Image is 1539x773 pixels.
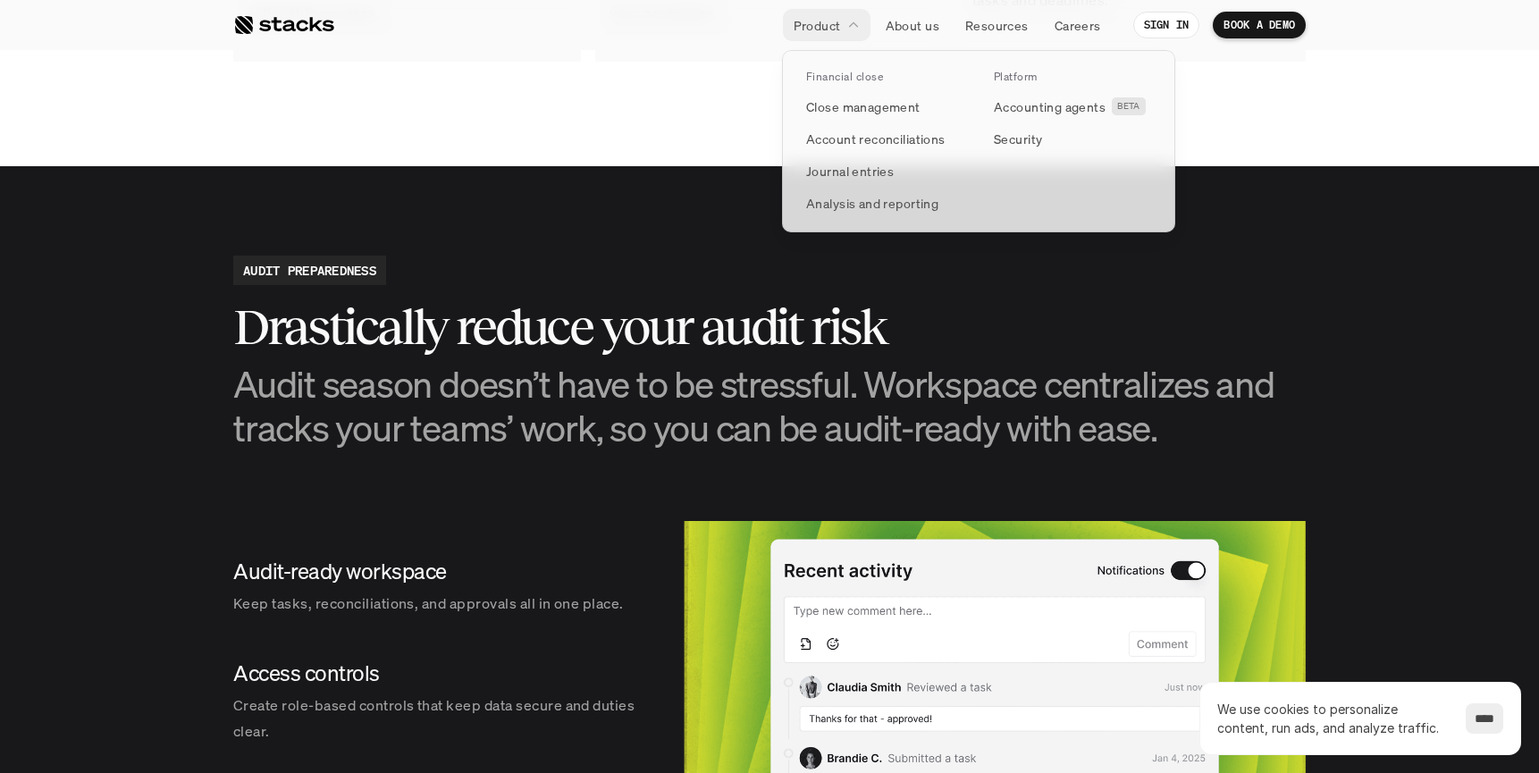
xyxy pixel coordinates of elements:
p: Careers [1055,16,1101,35]
p: Keep tasks, reconciliations, and approvals all in one place. [233,591,648,617]
a: Journal entries [795,155,974,187]
p: Resources [965,16,1029,35]
a: Accounting agentsBETA [983,90,1162,122]
a: BOOK A DEMO [1213,12,1306,38]
a: About us [875,9,950,41]
p: Accounting agents [994,97,1106,116]
h4: Access controls [233,659,648,689]
a: Careers [1044,9,1112,41]
p: Journal entries [806,162,894,181]
a: Analysis and reporting [795,187,974,219]
p: Product [794,16,841,35]
p: We use cookies to personalize content, run ads, and analyze traffic. [1217,700,1448,737]
p: Account reconciliations [806,130,946,148]
a: Close management [795,90,974,122]
p: Create role-based controls that keep data secure and duties clear. [233,693,648,744]
p: BOOK A DEMO [1224,19,1295,31]
h4: Audit-ready workspace [233,557,648,587]
h2: BETA [1117,101,1140,112]
a: Security [983,122,1162,155]
p: About us [886,16,939,35]
p: Security [994,130,1042,148]
p: Platform [994,71,1038,83]
p: SIGN IN [1144,19,1190,31]
p: Close management [806,97,921,116]
h3: Audit season doesn’t have to be stressful. Workspace centralizes and tracks your teams’ work, so ... [233,362,1306,450]
h2: Drastically reduce your audit risk [233,299,1306,355]
a: Privacy Policy [211,340,290,353]
a: SIGN IN [1133,12,1200,38]
h2: AUDIT PREPAREDNESS [243,261,376,280]
p: Financial close [806,71,883,83]
a: Account reconciliations [795,122,974,155]
p: Analysis and reporting [806,194,938,213]
a: Resources [955,9,1039,41]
